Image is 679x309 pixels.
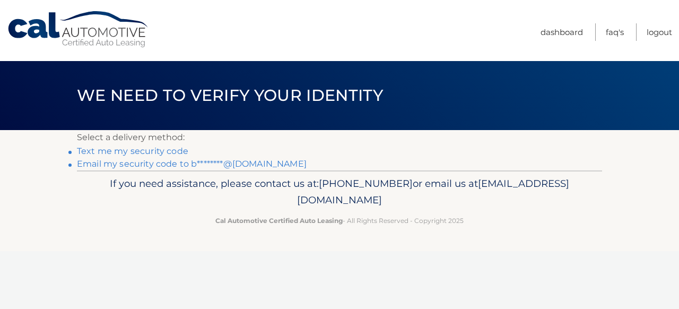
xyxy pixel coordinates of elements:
[606,23,624,41] a: FAQ's
[215,217,343,225] strong: Cal Automotive Certified Auto Leasing
[77,130,602,145] p: Select a delivery method:
[84,215,595,226] p: - All Rights Reserved - Copyright 2025
[319,177,413,190] span: [PHONE_NUMBER]
[541,23,583,41] a: Dashboard
[84,175,595,209] p: If you need assistance, please contact us at: or email us at
[77,85,383,105] span: We need to verify your identity
[7,11,150,48] a: Cal Automotive
[77,159,307,169] a: Email my security code to b********@[DOMAIN_NAME]
[77,146,188,156] a: Text me my security code
[647,23,672,41] a: Logout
